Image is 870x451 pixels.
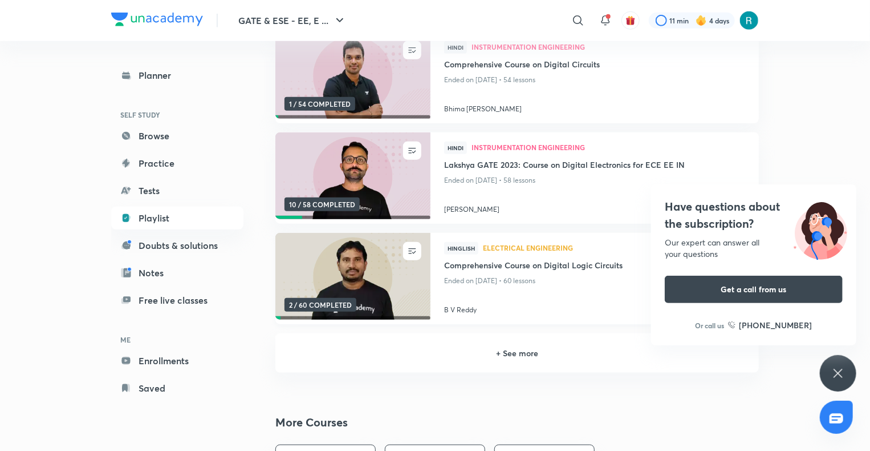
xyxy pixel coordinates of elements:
[111,13,203,26] img: Company Logo
[274,132,432,220] img: new-thumbnail
[284,198,360,211] span: 10 / 58 COMPLETED
[444,73,745,87] p: Ended on [DATE] • 54 lessons
[665,237,843,260] div: Our expert can answer all your questions
[111,207,243,229] a: Playlist
[111,377,243,400] a: Saved
[275,132,430,224] a: new-thumbnail10 / 58 COMPLETED
[111,179,243,202] a: Tests
[111,234,243,257] a: Doubts & solutions
[444,300,745,315] a: B V Reddy
[289,347,745,359] h6: + See more
[284,298,356,312] span: 2 / 60 COMPLETED
[784,198,856,260] img: ttu_illustration_new.svg
[444,173,745,188] p: Ended on [DATE] • 58 lessons
[739,319,812,331] h6: [PHONE_NUMBER]
[444,41,467,54] span: Hindi
[739,11,759,30] img: AaDeeTri
[483,244,745,252] a: Electrical Engineering
[483,244,745,251] span: Electrical Engineering
[231,9,353,32] button: GATE & ESE - EE, E ...
[111,152,243,175] a: Practice
[284,97,355,111] span: 1 / 54 COMPLETED
[111,330,243,349] h6: ME
[471,144,745,151] span: Instrumentation Engineering
[444,58,745,73] a: Comprehensive Course on Digital Circuits
[444,259,745,273] a: Comprehensive Course on Digital Logic Circuits
[444,99,745,114] a: Bhima [PERSON_NAME]
[275,414,759,431] h2: More Courses
[621,11,640,30] button: avatar
[111,349,243,372] a: Enrollments
[444,159,745,173] a: Lakshya GATE 2023: Course on Digital Electronics for ECE EE IN
[275,32,430,123] a: new-thumbnail1 / 54 COMPLETED
[665,198,843,232] h4: Have questions about the subscription?
[665,276,843,303] button: Get a call from us
[696,15,707,26] img: streak
[111,289,243,312] a: Free live classes
[444,242,478,255] span: Hinglish
[625,15,636,26] img: avatar
[275,233,430,324] a: new-thumbnail2 / 60 COMPLETED
[471,144,745,152] a: Instrumentation Engineering
[274,31,432,120] img: new-thumbnail
[274,232,432,321] img: new-thumbnail
[471,43,745,50] span: Instrumentation Engineering
[111,64,243,87] a: Planner
[471,43,745,51] a: Instrumentation Engineering
[444,200,745,215] a: [PERSON_NAME]
[696,320,725,331] p: Or call us
[444,273,745,288] p: Ended on [DATE] • 60 lessons
[111,261,243,284] a: Notes
[444,142,467,154] span: Hindi
[728,319,812,331] a: [PHONE_NUMBER]
[111,105,243,124] h6: SELF STUDY
[111,124,243,147] a: Browse
[111,13,203,29] a: Company Logo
